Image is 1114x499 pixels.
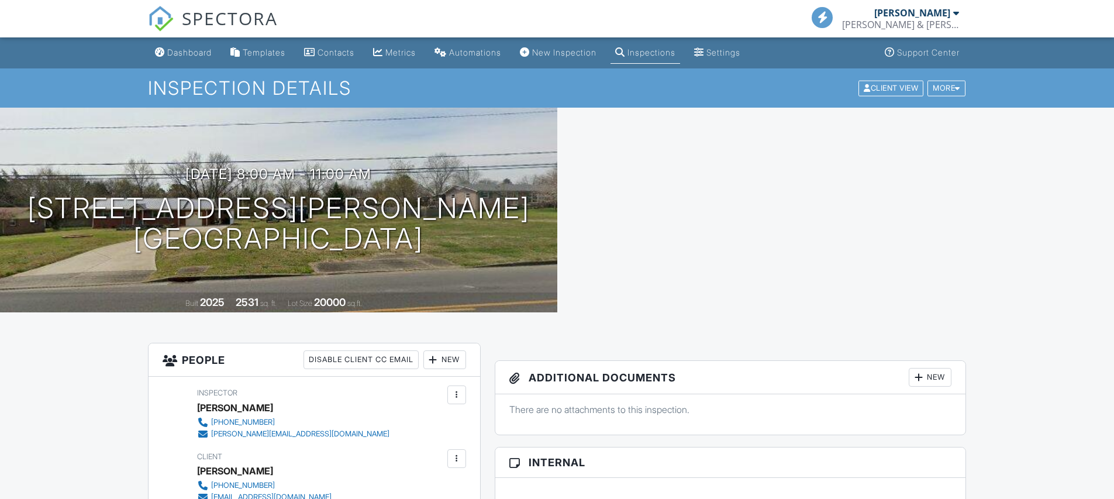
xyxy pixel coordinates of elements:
[897,47,960,57] div: Support Center
[211,429,389,439] div: [PERSON_NAME][EMAIL_ADDRESS][DOMAIN_NAME]
[689,42,745,64] a: Settings
[515,42,601,64] a: New Inspection
[148,16,278,40] a: SPECTORA
[243,47,285,57] div: Templates
[197,452,222,461] span: Client
[197,462,273,480] div: [PERSON_NAME]
[27,193,530,255] h1: [STREET_ADDRESS][PERSON_NAME] [GEOGRAPHIC_DATA]
[197,428,389,440] a: [PERSON_NAME][EMAIL_ADDRESS][DOMAIN_NAME]
[197,399,273,417] div: [PERSON_NAME]
[385,47,416,57] div: Metrics
[197,388,237,397] span: Inspector
[150,42,216,64] a: Dashboard
[197,480,332,491] a: [PHONE_NUMBER]
[368,42,420,64] a: Metrics
[909,368,951,387] div: New
[880,42,964,64] a: Support Center
[226,42,290,64] a: Templates
[874,7,950,19] div: [PERSON_NAME]
[858,80,923,96] div: Client View
[423,350,466,369] div: New
[148,78,967,98] h1: Inspection Details
[288,299,312,308] span: Lot Size
[182,6,278,30] span: SPECTORA
[149,343,480,377] h3: People
[211,481,275,490] div: [PHONE_NUMBER]
[299,42,359,64] a: Contacts
[318,47,354,57] div: Contacts
[314,296,346,308] div: 20000
[211,418,275,427] div: [PHONE_NUMBER]
[347,299,362,308] span: sq.ft.
[611,42,680,64] a: Inspections
[197,417,389,428] a: [PHONE_NUMBER]
[200,296,225,308] div: 2025
[260,299,277,308] span: sq. ft.
[532,47,596,57] div: New Inspection
[495,361,966,394] h3: Additional Documents
[303,350,419,369] div: Disable Client CC Email
[236,296,258,308] div: 2531
[430,42,506,64] a: Automations (Basic)
[927,80,965,96] div: More
[495,448,966,478] h3: Internal
[185,299,198,308] span: Built
[627,47,675,57] div: Inspections
[167,47,212,57] div: Dashboard
[857,83,926,92] a: Client View
[509,403,952,416] p: There are no attachments to this inspection.
[449,47,501,57] div: Automations
[706,47,740,57] div: Settings
[148,6,174,32] img: The Best Home Inspection Software - Spectora
[842,19,959,30] div: Smith & Smith Home Inspections
[185,166,371,182] h3: [DATE] 8:00 am - 11:00 am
